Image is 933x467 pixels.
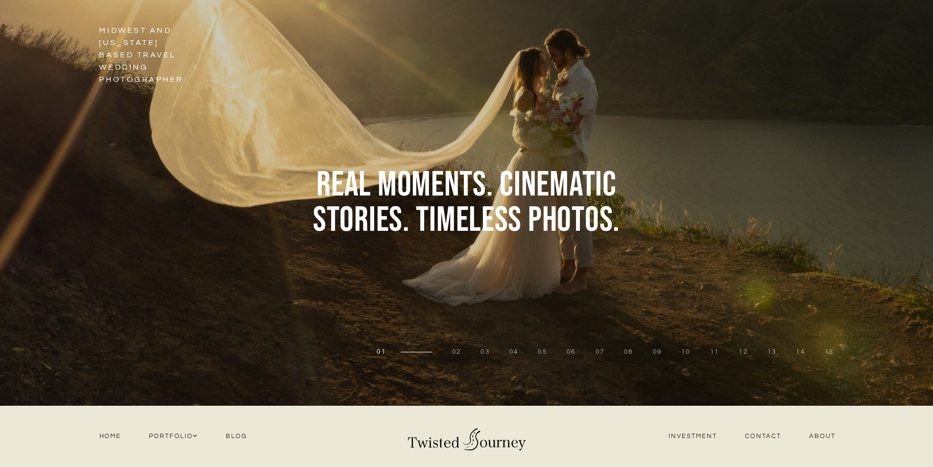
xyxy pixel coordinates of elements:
button: 4 of 15 [509,347,519,357]
button: 10 of 15 [681,347,691,357]
button: 7 of 15 [596,347,605,357]
a: Investment [655,430,731,443]
span: Real [316,168,371,203]
button: 11 of 15 [710,347,719,357]
span: stories. [313,203,410,238]
button: 12 of 15 [739,347,748,357]
button: 2 of 15 [452,347,461,357]
button: 9 of 15 [653,347,662,357]
button: 14 of 15 [796,347,805,357]
a: Portfolio [135,430,212,443]
span: Timeless [416,203,522,238]
span: Photos. [528,203,620,238]
span: Cinematic [500,168,616,203]
button: 13 of 15 [767,347,777,357]
button: 8 of 15 [624,347,633,357]
a: About [795,430,849,443]
a: Contact [731,430,795,443]
button: 1 of 15 [377,347,386,357]
button: 6 of 15 [567,347,576,357]
button: 15 of 15 [825,347,834,357]
img: Twisted Journey [406,421,528,452]
a: Blog [212,430,261,443]
span: Moments. [378,168,494,203]
a: Home [85,430,135,443]
span: Portfolio [149,431,198,442]
button: 5 of 15 [538,347,547,357]
button: 3 of 15 [480,347,490,357]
